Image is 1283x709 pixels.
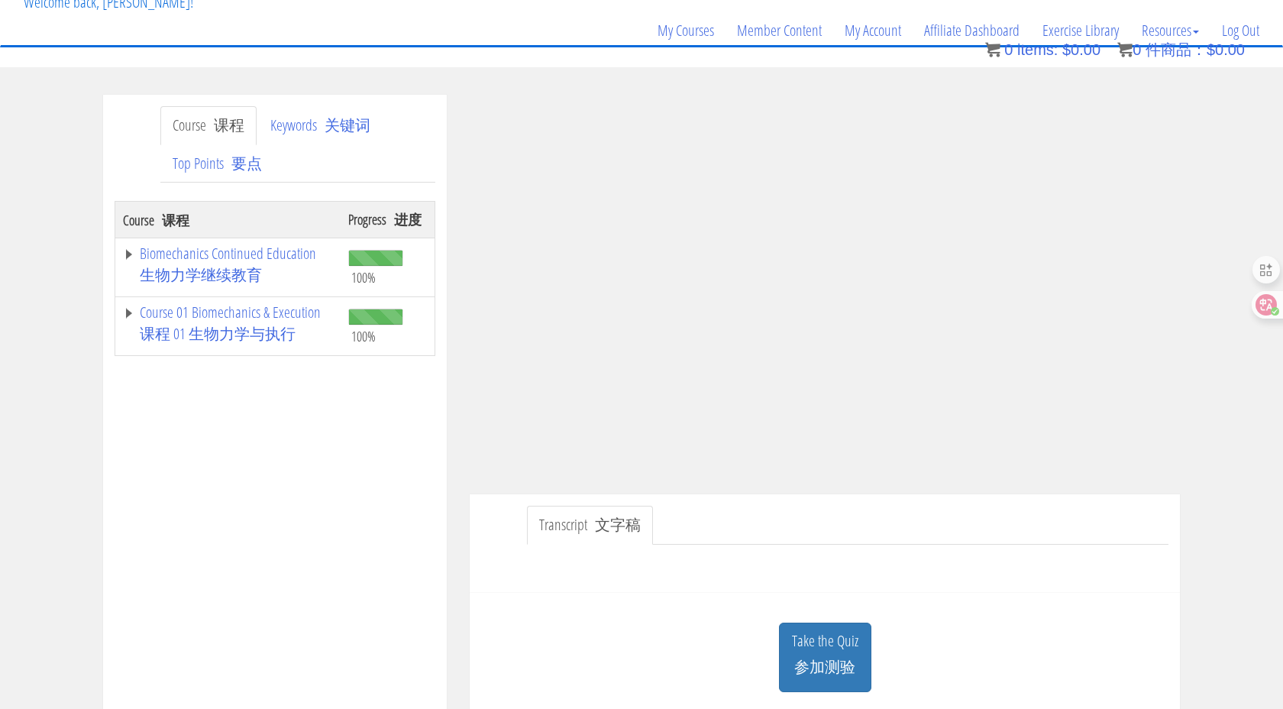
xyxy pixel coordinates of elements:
[1062,41,1100,58] bdi: 0.00
[341,202,435,238] th: Progress
[258,106,383,145] a: Keywords 关键词
[325,115,370,135] font: 关键词
[231,153,262,173] font: 要点
[985,42,1000,57] img: icon11.png
[140,264,262,285] font: 生物力学继续教育
[140,323,296,344] font: 课程 01 生物力学与执行
[123,246,333,289] a: Biomechanics Continued Education生物力学继续教育
[1117,42,1133,57] img: icon11.png
[162,211,189,229] font: 课程
[123,305,333,348] a: Course 01 Biomechanics & Execution课程 01 生物力学与执行
[160,106,257,145] a: Course 课程
[351,328,376,345] span: 100%
[351,269,376,286] span: 100%
[595,514,641,535] font: 文字稿
[115,202,341,238] th: Course
[1062,41,1071,58] span: $
[985,41,1245,58] a: 0 items: $0.00 0 件商品：$0.00
[1017,41,1058,58] span: items:
[1113,41,1245,58] font: 0 件商品：$0.00
[1004,41,1013,58] span: 0
[527,506,653,545] a: Transcript 文字稿
[779,623,871,692] a: Take the Quiz
[794,656,855,677] font: 参加测验
[214,115,244,135] font: 课程
[160,144,274,183] a: Top Points 要点
[394,210,422,228] font: 进度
